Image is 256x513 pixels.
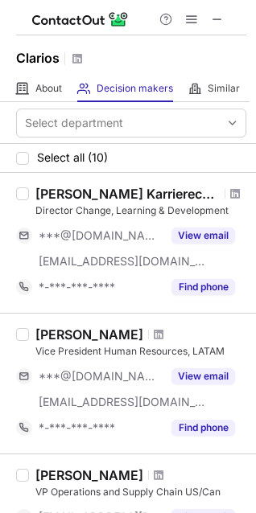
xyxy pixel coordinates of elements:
[97,82,173,95] span: Decision makers
[35,203,246,218] div: Director Change, Learning & Development
[37,151,108,164] span: Select all (10)
[39,228,162,243] span: ***@[DOMAIN_NAME]
[35,326,143,343] div: [PERSON_NAME]
[16,48,60,68] h1: Clarios
[32,10,129,29] img: ContactOut v5.3.10
[171,420,235,436] button: Reveal Button
[39,369,162,384] span: ***@[DOMAIN_NAME]
[171,228,235,244] button: Reveal Button
[35,344,246,359] div: Vice President Human Resources, LATAM
[25,115,123,131] div: Select department
[39,254,206,269] span: [EMAIL_ADDRESS][DOMAIN_NAME]
[35,82,62,95] span: About
[171,279,235,295] button: Reveal Button
[35,485,246,499] div: VP Operations and Supply Chain US/Can
[39,395,206,409] span: [EMAIL_ADDRESS][DOMAIN_NAME]
[35,467,143,483] div: [PERSON_NAME]
[35,186,220,202] div: [PERSON_NAME] Karrierecoach
[208,82,240,95] span: Similar
[171,368,235,384] button: Reveal Button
